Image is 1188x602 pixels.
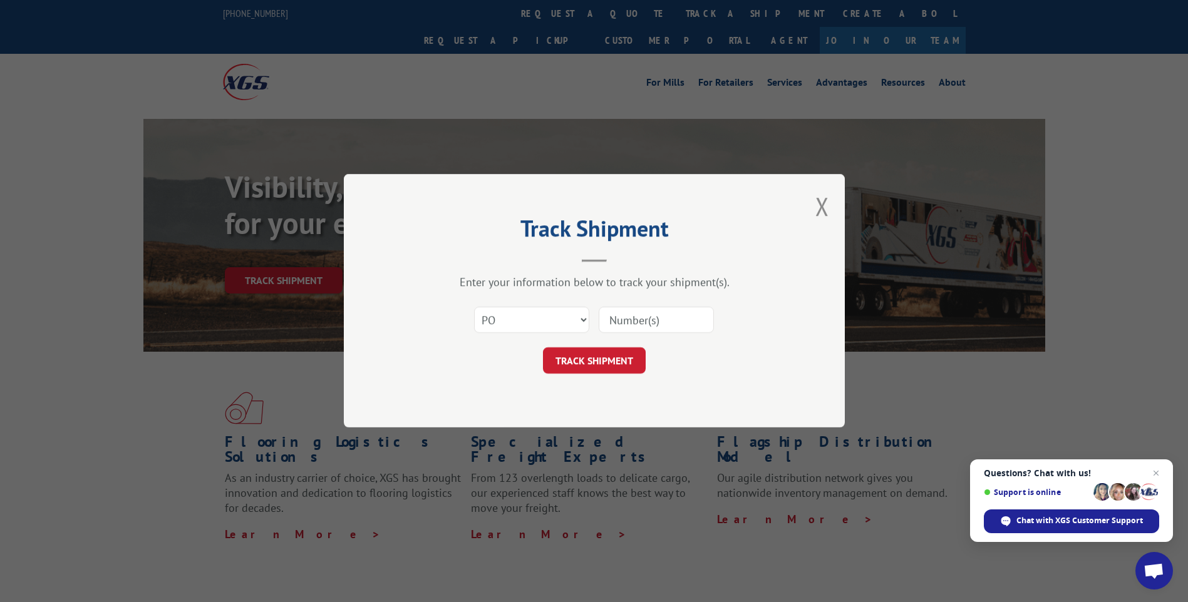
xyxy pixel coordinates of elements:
[543,348,646,374] button: TRACK SHIPMENT
[984,509,1159,533] div: Chat with XGS Customer Support
[599,307,714,334] input: Number(s)
[1016,515,1143,526] span: Chat with XGS Customer Support
[1149,466,1164,481] span: Close chat
[984,468,1159,478] span: Questions? Chat with us!
[1135,552,1173,589] div: Open chat
[406,220,782,243] h2: Track Shipment
[406,275,782,290] div: Enter your information below to track your shipment(s).
[815,190,829,223] button: Close modal
[984,487,1089,497] span: Support is online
